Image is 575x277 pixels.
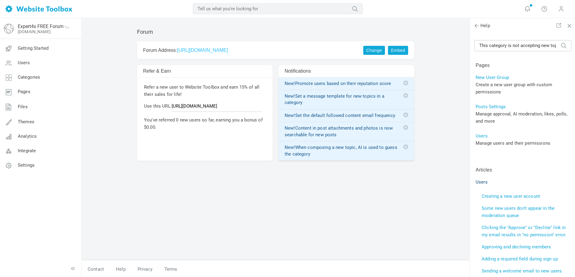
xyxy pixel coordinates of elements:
[18,29,51,34] a: [DOMAIN_NAME]
[285,145,295,150] span: New!
[285,81,295,86] span: New!
[482,256,558,262] a: Adding a required field during sign up
[285,113,295,118] span: New!
[476,133,488,139] a: Users
[285,80,408,87] a: New!Promote users based on their reputation score
[285,144,408,157] div: When composing a new topic, AI is used to guess the category
[473,23,480,29] span: Back
[18,134,37,139] span: Analytics
[476,62,570,69] p: Pages
[474,23,490,29] span: Help
[18,104,28,109] span: Files
[476,140,570,147] div: Manage users and their permissions
[476,104,506,109] a: Posts Settings
[18,46,48,51] span: Getting Started
[285,93,295,99] span: New!
[137,29,153,35] h1: Forum
[177,48,228,53] a: [URL][DOMAIN_NAME]
[285,68,383,74] h2: Notifications
[18,89,30,94] span: Pages
[285,125,408,138] div: Content in post attachments and photos is now searchable for new posts
[403,80,408,85] span: Delete notification
[143,68,242,74] h2: Refer & Earn
[110,264,132,275] a: Help
[18,148,36,153] span: Integrate
[285,93,408,106] a: New!Set a message template for new topics in a category
[476,81,570,96] div: Create a new user group with custom permissions
[144,102,266,112] p: Use this URL:
[476,110,570,125] div: Manage approval, AI moderation, likes, polls, and more
[474,40,571,51] input: Tell us what you're looking for
[482,244,551,250] a: Approving and declining members
[132,264,158,275] a: Privacy
[403,93,408,98] span: Delete notification
[482,206,555,218] a: Some new users don't appear in the moderation queue
[18,24,70,29] a: Expert4x FREE Forum - Free trading tools and education
[482,194,540,199] a: Creating a new user account
[4,24,14,33] img: globe-icon.png
[476,179,488,185] a: Users
[482,225,566,238] a: Clicking the "Approve" or "Decline" link in my email results in "no permission" error.
[403,112,408,117] span: Delete notification
[388,46,408,55] a: Embed
[193,3,363,14] input: Tell us what you're looking for
[403,144,408,149] span: Delete notification
[363,46,385,55] a: Change
[285,125,295,131] span: New!
[144,116,266,131] p: You've referred 0 new users so far, earning you a bonus of $0.00.
[482,268,562,274] a: Sending a welcome email to new users
[158,264,177,275] a: Terms
[144,83,266,98] p: Refer a new user to Website Toolbox and earn 15% of all their sales for life!
[143,47,355,53] h2: Forum Address:
[403,125,408,130] span: Delete notification
[82,264,110,275] a: Contact
[18,162,35,168] span: Settings
[285,112,408,119] a: New!Set the default followed content email frequency
[18,74,40,80] span: Categories
[476,166,570,174] p: Articles
[18,60,30,65] span: Users
[476,75,509,80] a: New User Group
[18,119,34,124] span: Themes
